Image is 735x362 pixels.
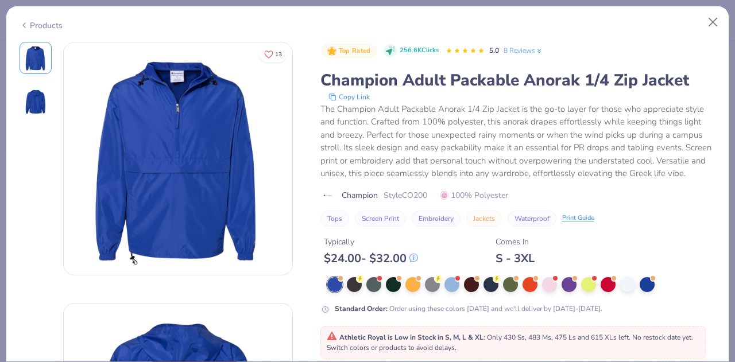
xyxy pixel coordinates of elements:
[562,213,594,223] div: Print Guide
[324,236,418,248] div: Typically
[489,46,499,55] span: 5.0
[320,191,336,200] img: brand logo
[320,103,716,180] div: The Champion Adult Packable Anorak 1/4 Zip Jacket is the go-to layer for those who appreciate sty...
[440,189,508,201] span: 100% Polyester
[335,303,602,314] div: Order using these colors [DATE] and we'll deliver by [DATE]-[DATE].
[320,69,716,91] div: Champion Adult Packable Anorak 1/4 Zip Jacket
[339,48,371,54] span: Top Rated
[496,251,535,266] div: S - 3XL
[324,251,418,266] div: $ 24.00 - $ 32.00
[384,189,427,201] span: Style CO200
[320,211,349,227] button: Tops
[327,333,693,352] span: : Only 430 Ss, 483 Ms, 475 Ls and 615 XLs left. No restock date yet. Switch colors or products to...
[400,46,439,56] span: 256.6K Clicks
[339,333,483,342] strong: Athletic Royal is Low in Stock in S, M, L & XL
[327,46,336,56] img: Top Rated sort
[702,11,724,33] button: Close
[259,46,287,63] button: Like
[466,211,502,227] button: Jackets
[20,20,63,32] div: Products
[335,304,388,313] strong: Standard Order :
[446,42,485,60] div: 5.0 Stars
[342,189,378,201] span: Champion
[64,44,292,273] img: Front
[504,45,543,56] a: 8 Reviews
[322,44,377,59] button: Badge Button
[22,44,49,72] img: Front
[22,88,49,115] img: Back
[275,52,282,57] span: 13
[496,236,535,248] div: Comes In
[508,211,556,227] button: Waterproof
[412,211,461,227] button: Embroidery
[325,91,373,103] button: copy to clipboard
[355,211,406,227] button: Screen Print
